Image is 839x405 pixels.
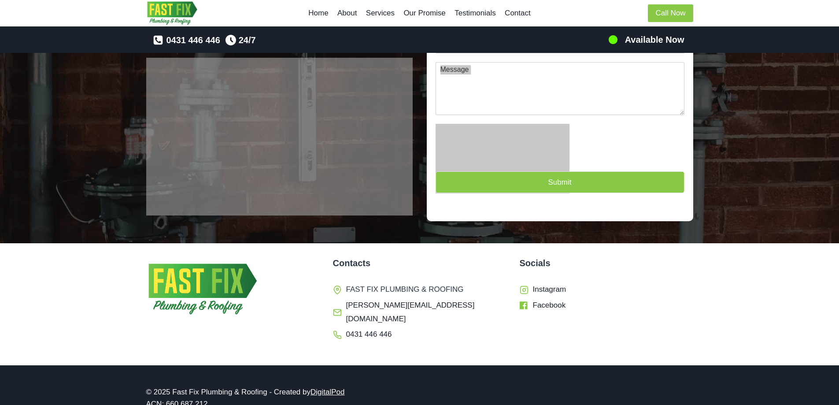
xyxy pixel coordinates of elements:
[346,299,506,326] span: [PERSON_NAME][EMAIL_ADDRESS][DOMAIN_NAME]
[346,283,464,297] span: FAST FIX PLUMBING & ROOFING
[648,4,693,22] a: Call Now
[520,283,566,297] a: Instagram
[608,34,618,45] img: 100-percents.png
[239,33,256,47] span: 24/7
[450,3,500,24] a: Testimonials
[533,299,566,312] span: Facebook
[346,328,392,342] span: 0431 446 446
[436,171,684,193] button: Submit
[304,3,535,24] nav: Primary Navigation
[533,283,566,297] span: Instagram
[362,3,399,24] a: Services
[436,124,569,190] iframe: reCAPTCHA
[166,33,220,47] span: 0431 446 446
[520,256,693,270] h5: Socials
[153,33,220,47] a: 0431 446 446
[310,388,345,396] a: DigitalPod
[333,3,362,24] a: About
[399,3,450,24] a: Our Promise
[333,328,392,342] a: 0431 446 446
[333,299,506,326] a: [PERSON_NAME][EMAIL_ADDRESS][DOMAIN_NAME]
[625,33,684,46] h5: Available Now
[520,299,566,312] a: Facebook
[333,256,506,270] h5: Contacts
[500,3,535,24] a: Contact
[304,3,333,24] a: Home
